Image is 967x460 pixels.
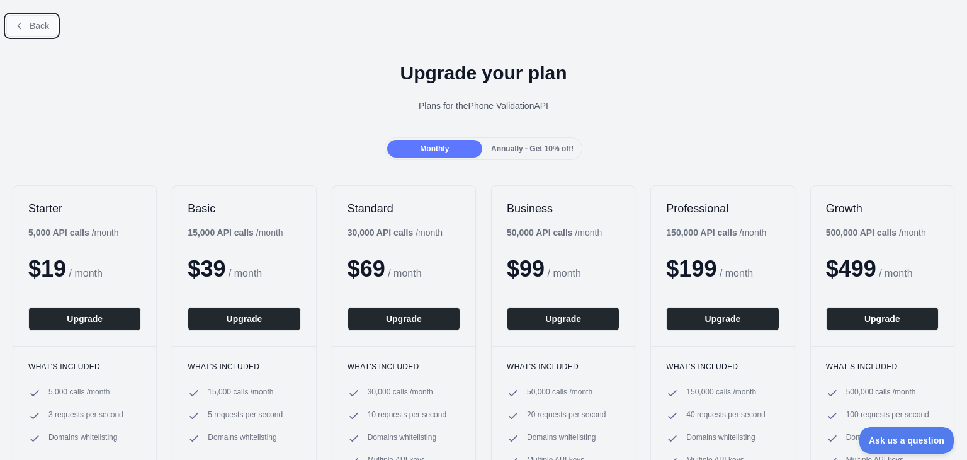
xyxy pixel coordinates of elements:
span: $ 199 [666,256,716,282]
div: / month [507,226,602,239]
b: 500,000 API calls [826,227,896,238]
div: / month [666,226,766,239]
span: $ 99 [507,256,545,282]
b: 50,000 API calls [507,227,573,238]
h2: Business [507,201,619,216]
span: $ 499 [826,256,876,282]
b: 150,000 API calls [666,227,737,238]
h2: Growth [826,201,939,216]
iframe: Toggle Customer Support [859,427,954,454]
h2: Standard [348,201,460,216]
b: 30,000 API calls [348,227,414,238]
h2: Professional [666,201,779,216]
div: / month [826,226,926,239]
div: / month [348,226,443,239]
span: $ 69 [348,256,385,282]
